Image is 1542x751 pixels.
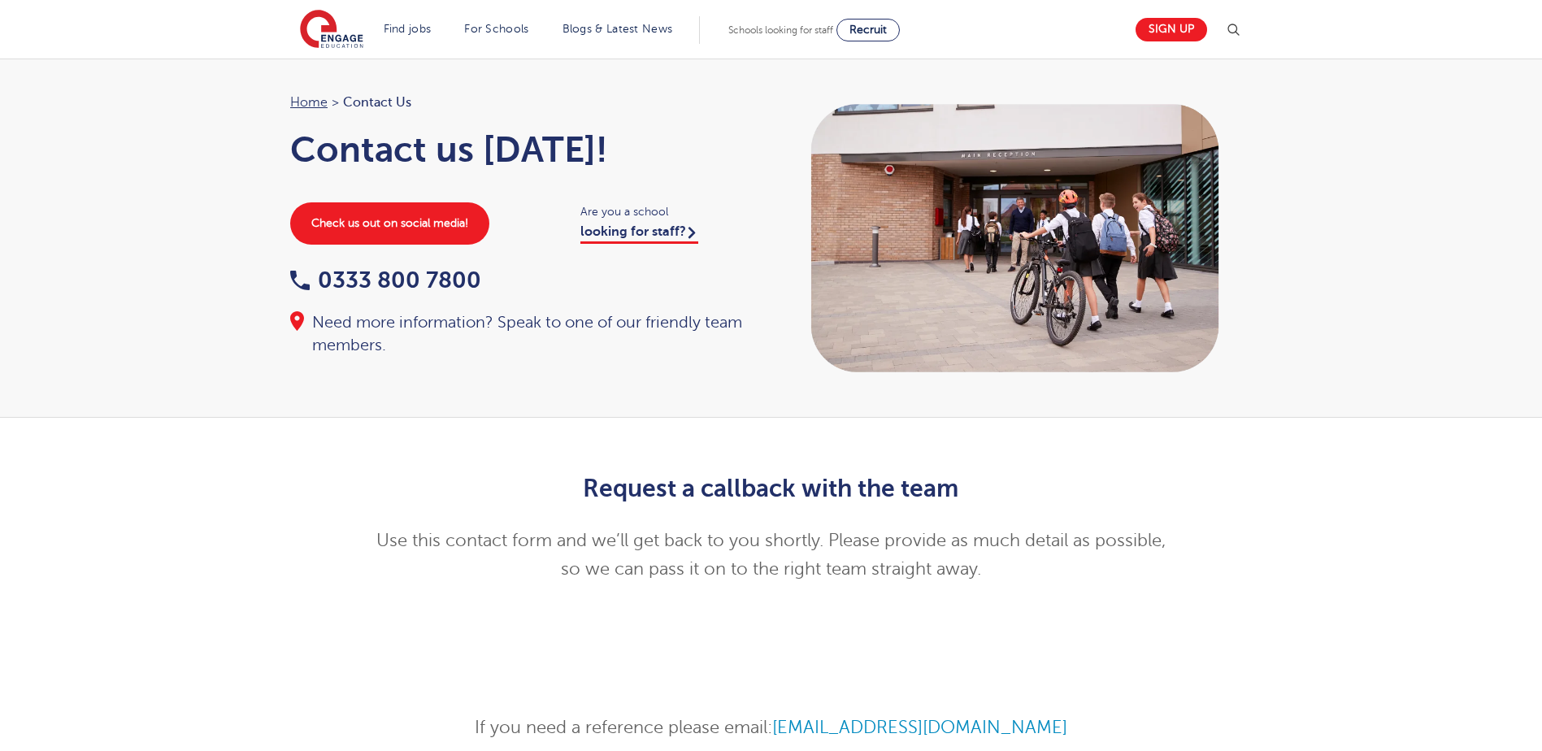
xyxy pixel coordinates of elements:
h1: Contact us [DATE]! [290,129,755,170]
span: Recruit [849,24,887,36]
a: Sign up [1136,18,1207,41]
a: Blogs & Latest News [563,23,673,35]
a: looking for staff? [580,224,698,244]
span: Schools looking for staff [728,24,833,36]
div: Need more information? Speak to one of our friendly team members. [290,311,755,357]
p: If you need a reference please email: [372,714,1170,742]
a: Recruit [836,19,900,41]
a: 0333 800 7800 [290,267,481,293]
nav: breadcrumb [290,92,755,113]
span: Are you a school [580,202,755,221]
span: Use this contact form and we’ll get back to you shortly. Please provide as much detail as possibl... [376,531,1166,579]
img: Engage Education [300,10,363,50]
a: For Schools [464,23,528,35]
span: > [332,95,339,110]
a: Check us out on social media! [290,202,489,245]
a: [EMAIL_ADDRESS][DOMAIN_NAME] [772,718,1067,737]
a: Home [290,95,328,110]
span: Contact Us [343,92,411,113]
a: Find jobs [384,23,432,35]
h2: Request a callback with the team [372,475,1170,502]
